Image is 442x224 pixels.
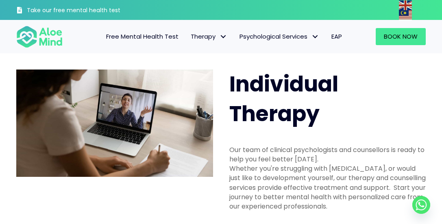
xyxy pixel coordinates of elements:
div: Our team of clinical psychologists and counsellors is ready to help you feel better [DATE]. [229,145,426,164]
a: Take our free mental health test [16,2,143,20]
span: Psychological Services: submenu [309,31,321,43]
img: en [399,0,412,10]
a: Free Mental Health Test [100,28,185,45]
span: Book Now [384,32,418,41]
a: TherapyTherapy: submenu [185,28,233,45]
span: Free Mental Health Test [106,32,179,41]
span: Therapy: submenu [218,31,229,43]
span: Individual Therapy [229,69,338,128]
a: Psychological ServicesPsychological Services: submenu [233,28,325,45]
a: Book Now [376,28,426,45]
img: Therapy online individual [16,70,213,177]
a: EAP [325,28,348,45]
span: Psychological Services [240,32,319,41]
span: Therapy [191,32,227,41]
nav: Menu [71,28,348,45]
a: Malay [399,10,413,20]
img: ms [399,10,412,20]
h3: Take our free mental health test [27,7,143,15]
a: Whatsapp [412,196,430,214]
img: Aloe mind Logo [16,25,63,48]
span: EAP [331,32,342,41]
div: Whether you're struggling with [MEDICAL_DATA], or would just like to development yourself, our th... [229,164,426,211]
